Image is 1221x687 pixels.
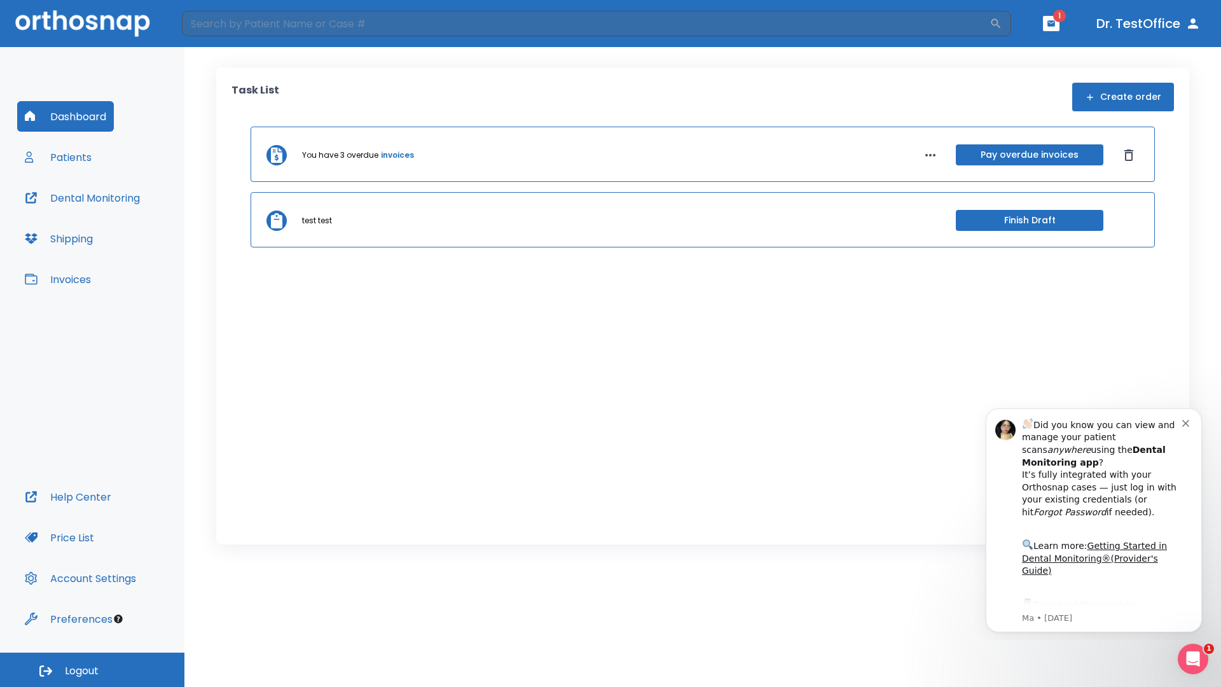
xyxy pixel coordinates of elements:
[17,522,102,553] button: Price List
[113,613,124,625] div: Tooltip anchor
[17,563,144,593] button: Account Settings
[17,142,99,172] button: Patients
[1119,145,1139,165] button: Dismiss
[967,397,1221,640] iframe: Intercom notifications message
[1053,10,1066,22] span: 1
[17,223,100,254] button: Shipping
[15,10,150,36] img: Orthosnap
[1072,83,1174,111] button: Create order
[17,482,119,512] button: Help Center
[1091,12,1206,35] button: Dr. TestOffice
[55,203,169,226] a: App Store
[231,83,279,111] p: Task List
[182,11,990,36] input: Search by Patient Name or Case #
[302,149,378,161] p: You have 3 overdue
[17,101,114,132] button: Dashboard
[956,210,1103,231] button: Finish Draft
[302,215,332,226] p: test test
[1204,644,1214,654] span: 1
[55,216,216,227] p: Message from Ma, sent 8w ago
[17,604,120,634] button: Preferences
[381,149,414,161] a: invoices
[216,20,226,30] button: Dismiss notification
[956,144,1103,165] button: Pay overdue invoices
[17,264,99,295] button: Invoices
[55,200,216,265] div: Download the app: | ​ Let us know if you need help getting started!
[1178,644,1208,674] iframe: Intercom live chat
[65,664,99,678] span: Logout
[17,183,148,213] button: Dental Monitoring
